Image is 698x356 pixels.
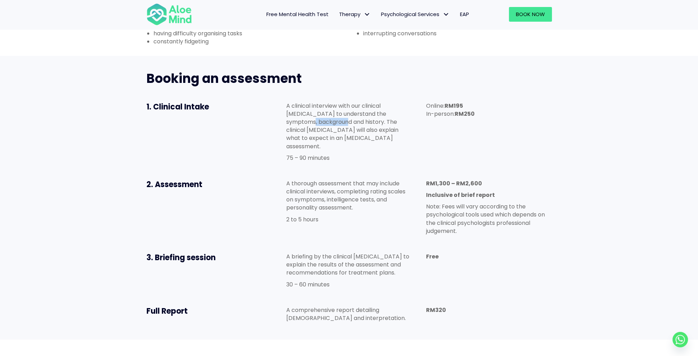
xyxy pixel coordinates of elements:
[426,179,482,187] strong: RM1,300 – RM2,600
[201,7,474,22] nav: Menu
[146,252,216,263] span: 3. Briefing session
[286,280,412,289] p: 30 – 60 minutes
[426,252,438,261] b: Free
[363,29,559,37] li: interrupting conversations
[286,306,412,322] p: A comprehensive report detailing [DEMOGRAPHIC_DATA] and interpretation.
[444,102,463,110] strong: RM195
[266,10,329,18] span: Free Mental Health Test
[381,10,449,18] span: Psychological Services
[339,10,370,18] span: Therapy
[146,3,192,26] img: Aloe mind Logo
[455,7,474,22] a: EAP
[146,179,202,190] span: 2. Assessment
[146,306,188,316] span: Full Report
[286,154,412,162] p: 75 – 90 minutes
[460,10,469,18] span: EAP
[454,110,474,118] strong: RM250
[426,102,552,118] p: Online: In-person:
[672,332,688,347] a: Whatsapp
[286,252,412,277] p: A briefing by the clinical [MEDICAL_DATA] to explain the results of the assessment and recommenda...
[362,9,372,20] span: Therapy: submenu
[426,191,495,199] strong: Inclusive of brief report
[286,215,412,223] p: 2 to 5 hours
[441,9,451,20] span: Psychological Services: submenu
[426,202,552,235] p: Note: Fees will vary according to the psychological tools used which depends on the clinical psyc...
[261,7,334,22] a: Free Mental Health Test
[286,102,412,150] p: A clinical interview with our clinical [MEDICAL_DATA] to understand the symptoms, background and ...
[153,37,349,45] li: constantly fidgeting
[516,10,545,18] span: Book Now
[334,7,376,22] a: TherapyTherapy: submenu
[376,7,455,22] a: Psychological ServicesPsychological Services: submenu
[286,179,412,212] p: A thorough assessment that may include clinical interviews, completing rating scales on symptoms,...
[146,70,302,87] span: Booking an assessment
[509,7,552,22] a: Book Now
[153,29,349,37] li: having difficulty organising tasks
[426,306,446,314] b: RM320
[146,101,209,112] span: 1. Clinical Intake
